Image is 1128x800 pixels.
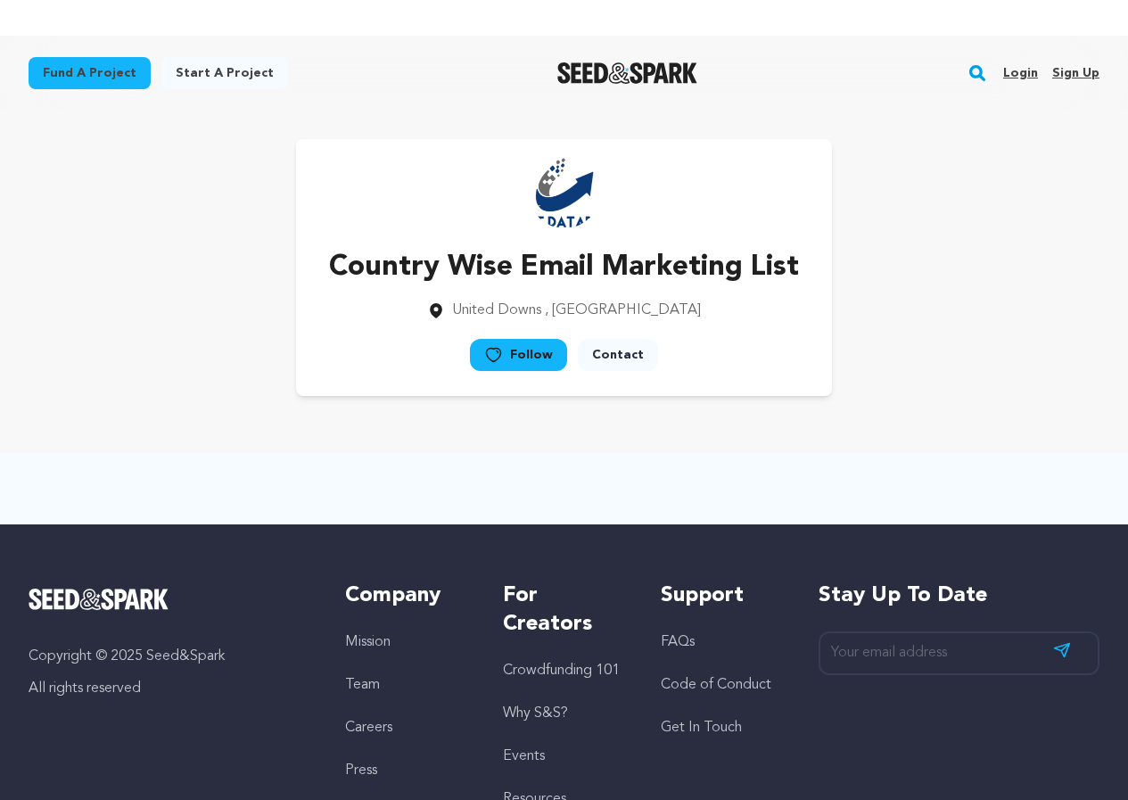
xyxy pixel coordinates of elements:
[503,749,545,763] a: Events
[503,706,568,721] a: Why S&S?
[345,581,467,610] h5: Company
[661,678,771,692] a: Code of Conduct
[557,62,697,84] a: Seed&Spark Homepage
[578,339,658,371] a: Contact
[1003,59,1038,87] a: Login
[1052,59,1099,87] a: Sign up
[345,635,391,649] a: Mission
[329,246,799,289] p: Country Wise Email Marketing List
[345,763,377,778] a: Press
[545,303,701,318] span: , [GEOGRAPHIC_DATA]
[503,581,625,639] h5: For Creators
[819,631,1099,675] input: Your email address
[29,589,169,610] img: Seed&Spark Logo
[345,678,380,692] a: Team
[557,62,697,84] img: Seed&Spark Logo Dark Mode
[29,589,309,610] a: Seed&Spark Homepage
[503,664,620,678] a: Crowdfunding 101
[345,721,392,735] a: Careers
[661,635,695,649] a: FAQs
[29,646,309,667] p: Copyright © 2025 Seed&Spark
[819,581,1099,610] h5: Stay up to date
[452,303,541,318] span: United Downs
[161,57,288,89] a: Start a project
[29,678,309,699] p: All rights reserved
[529,157,600,228] img: https://seedandspark-static.s3.us-east-2.amazonaws.com/images/User/002/321/652/medium/62fb8183fa1...
[661,721,742,735] a: Get In Touch
[661,581,783,610] h5: Support
[29,57,151,89] a: Fund a project
[470,339,567,371] a: Follow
